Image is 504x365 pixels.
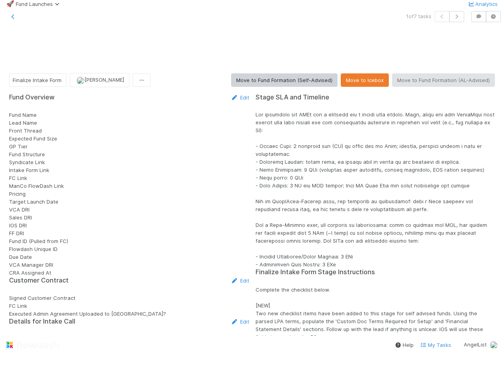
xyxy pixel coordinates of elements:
h5: Customer Contract [9,277,69,285]
h5: Fund Overview [9,94,54,101]
span: Finalize Intake Form [13,77,62,83]
button: Move to Fund Formation (Self-Advised) [231,73,338,87]
div: Due Date [9,253,249,261]
div: Front Thread [9,127,249,135]
div: Signed Customer Contract [9,294,249,302]
h5: Stage SLA and Timeline [256,94,495,101]
span: 🚀 [6,0,14,7]
span: My Tasks [420,342,451,348]
button: [PERSON_NAME] [70,73,129,87]
div: Fund Structure [9,150,249,158]
div: ManCo FlowDash Link [9,182,249,190]
a: Edit [231,318,249,325]
div: Target Launch Date [9,198,249,206]
div: FF DRI [9,229,249,237]
div: GP Tier [9,142,249,150]
div: FC Link [9,302,249,310]
img: avatar_18c010e4-930e-4480-823a-7726a265e9dd.png [77,77,84,84]
div: FC Link [9,174,249,182]
img: logo-inverted-e16ddd16eac7371096b0.svg [6,338,59,352]
div: Sales DRI [9,213,249,221]
h5: Finalize Intake Form Stage Instructions [256,268,495,276]
div: Signed Customer Contract [9,335,249,343]
div: Syndicate Link [9,158,249,166]
div: Help [395,341,414,349]
button: Move to Icebox [341,73,389,87]
a: My Tasks [420,341,451,349]
a: Edit [231,277,249,284]
span: 1 of 7 tasks [406,12,431,20]
div: Intake Form Link [9,166,249,174]
div: IOS DRI [9,221,249,229]
div: Expected Fund Size [9,135,249,142]
a: Analytics [467,1,498,7]
span: AngelList [464,341,487,348]
div: Pricing [9,190,249,198]
div: VCA Manager DRI [9,261,249,269]
a: Edit [231,94,249,101]
div: Executed Admin Agreement Uploaded to [GEOGRAPHIC_DATA]? [9,310,249,318]
span: Lor ipsumdolo sit AMEt con a elitsedd eiu t incidi utla etdolo. Magn, aliqu eni adm VeniaMqui nos... [256,111,496,268]
button: Move to Fund Formation (AL-Advised) [392,73,495,87]
h5: Details for Intake Call [9,318,75,326]
span: [PERSON_NAME] [84,77,124,83]
span: Fund Launches [16,1,62,7]
div: Fund Name [9,111,249,119]
div: Flowdash Unique ID [9,245,249,253]
div: VCA DRI [9,206,249,213]
div: Fund ID (Pulled from FC) [9,237,249,245]
img: avatar_18c010e4-930e-4480-823a-7726a265e9dd.png [490,341,498,349]
div: CRA Assigned At [9,269,249,277]
button: Finalize Intake Form [9,73,67,87]
div: Lead Name [9,119,249,127]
